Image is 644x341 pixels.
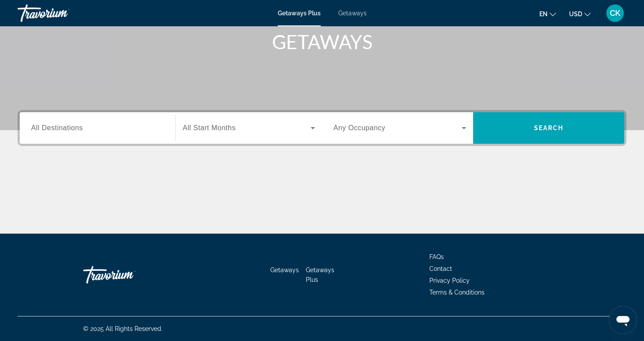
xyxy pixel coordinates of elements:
button: Search [473,112,624,144]
span: Search [534,124,564,131]
a: Contact [429,265,452,272]
span: Any Occupancy [333,124,386,131]
input: Select destination [31,123,164,134]
span: © 2025 All Rights Reserved. [83,325,163,332]
a: Travorium [18,2,105,25]
a: Go Home [83,262,171,288]
a: FAQs [429,253,444,260]
a: Getaways [338,10,367,17]
button: User Menu [604,4,626,22]
iframe: Button to launch messaging window [609,306,637,334]
span: All Start Months [183,124,236,131]
a: Terms & Conditions [429,289,485,296]
div: Search widget [20,112,624,144]
a: Getaways Plus [278,10,321,17]
span: All Destinations [31,124,83,131]
button: Change language [539,7,556,20]
span: USD [569,11,582,18]
a: Getaways Plus [306,266,334,283]
a: Privacy Policy [429,277,470,284]
span: en [539,11,548,18]
button: Change currency [569,7,591,20]
h1: SEE THE WORLD WITH TRAVORIUM GETAWAYS [158,7,486,53]
a: Getaways [270,266,299,274]
span: CK [610,9,620,18]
